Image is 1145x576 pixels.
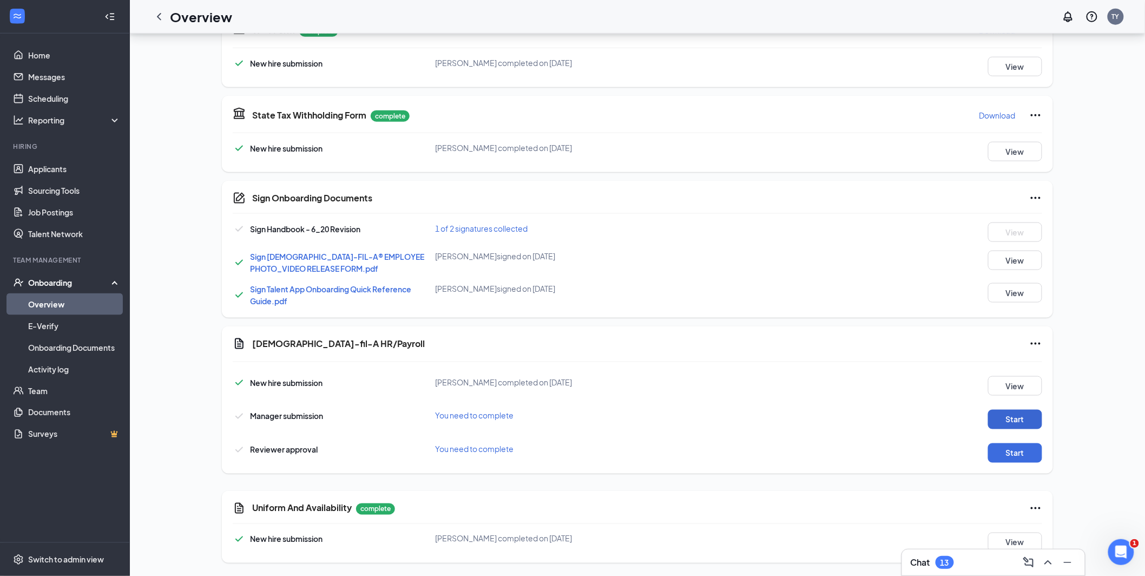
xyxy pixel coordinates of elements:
svg: CompanyDocumentIcon [233,192,246,205]
svg: Checkmark [233,222,246,235]
svg: Checkmark [233,410,246,423]
a: SurveysCrown [28,423,121,445]
span: 1 [1130,539,1139,548]
button: Start [988,443,1042,463]
div: Team Management [13,256,119,265]
a: Sourcing Tools [28,180,121,201]
div: Onboarding [28,277,111,288]
span: Sign Handbook - 6_20 Revision [250,224,360,234]
span: [PERSON_NAME] completed on [DATE] [435,534,572,544]
a: Messages [28,66,121,88]
button: View [988,283,1042,303]
a: Home [28,44,121,66]
div: [PERSON_NAME] signed on [DATE] [435,251,705,261]
svg: WorkstreamLogo [12,11,23,22]
svg: Notifications [1062,10,1075,23]
button: ComposeMessage [1020,554,1037,571]
svg: Ellipses [1029,502,1042,515]
a: Applicants [28,158,121,180]
svg: Analysis [13,115,24,126]
h5: Sign Onboarding Documents [252,192,372,204]
a: Documents [28,402,121,423]
span: You need to complete [435,411,514,421]
svg: Checkmark [233,443,246,456]
span: [PERSON_NAME] completed on [DATE] [435,377,572,387]
div: 13 [940,558,949,567]
h5: Uniform And Availability [252,502,352,514]
svg: Ellipses [1029,192,1042,205]
iframe: Intercom live chat [1108,539,1134,565]
p: complete [356,503,395,515]
svg: Minimize [1061,556,1074,569]
svg: Checkmark [233,376,246,389]
svg: Ellipses [1029,109,1042,122]
svg: Checkmark [233,533,246,546]
svg: Checkmark [233,142,246,155]
span: 1 of 2 signatures collected [435,224,528,233]
p: complete [371,110,410,122]
h3: Chat [911,557,930,568]
a: E-Verify [28,315,121,337]
a: Scheduling [28,88,121,109]
button: View [988,533,1042,552]
a: Talent Network [28,223,121,245]
button: View [988,251,1042,270]
span: New hire submission [250,534,323,544]
svg: Ellipses [1029,337,1042,350]
a: Overview [28,293,121,315]
div: Reporting [28,115,121,126]
a: Team [28,380,121,402]
a: Onboarding Documents [28,337,121,358]
span: Manager submission [250,411,323,421]
svg: Settings [13,554,24,565]
button: Minimize [1059,554,1076,571]
svg: Checkmark [233,57,246,70]
p: Download [979,110,1016,121]
svg: QuestionInfo [1085,10,1098,23]
a: Activity log [28,358,121,380]
span: New hire submission [250,58,323,68]
button: Download [979,107,1016,124]
h5: [DEMOGRAPHIC_DATA]-fil-A HR/Payroll [252,338,425,350]
span: New hire submission [250,143,323,153]
a: Sign Talent App Onboarding Quick Reference Guide.pdf [250,284,411,306]
svg: Collapse [104,11,115,22]
span: New hire submission [250,378,323,388]
svg: ComposeMessage [1022,556,1035,569]
span: [PERSON_NAME] completed on [DATE] [435,143,572,153]
h1: Overview [170,8,232,26]
svg: ChevronUp [1042,556,1055,569]
button: View [988,376,1042,396]
button: Start [988,410,1042,429]
svg: UserCheck [13,277,24,288]
button: View [988,222,1042,242]
svg: Document [233,337,246,350]
svg: CustomFormIcon [233,502,246,515]
a: Sign [DEMOGRAPHIC_DATA]-FIL-A® EMPLOYEE PHOTO_VIDEO RELEASE FORM.pdf [250,252,424,273]
button: View [988,142,1042,161]
svg: Checkmark [233,289,246,302]
a: Job Postings [28,201,121,223]
svg: ChevronLeft [153,10,166,23]
div: Hiring [13,142,119,151]
button: ChevronUp [1039,554,1057,571]
span: [PERSON_NAME] completed on [DATE] [435,58,572,68]
div: Switch to admin view [28,554,104,565]
button: View [988,57,1042,76]
span: Reviewer approval [250,445,318,455]
h5: State Tax Withholding Form [252,109,366,121]
div: TY [1112,12,1120,21]
span: You need to complete [435,444,514,454]
svg: Checkmark [233,256,246,269]
svg: TaxGovernmentIcon [233,107,246,120]
div: [PERSON_NAME] signed on [DATE] [435,283,705,294]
